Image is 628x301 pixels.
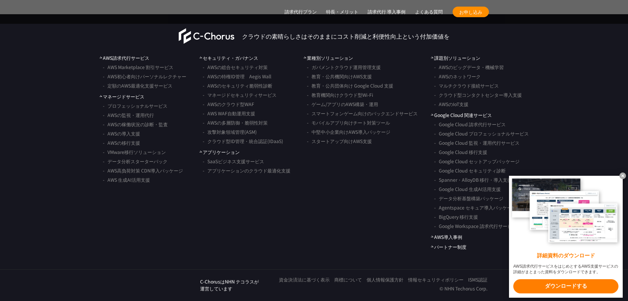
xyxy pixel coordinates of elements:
[434,120,506,129] a: Google Cloud 請求代行サービス
[203,166,290,175] a: アプリケーションのクラウド最適化支援
[200,278,259,292] p: C-ChorusはNHN テコラスが 運営しています
[513,264,618,275] x-t: AWS請求代行サービスをはじめとするAWS支援サービスの詳細がまとまった資料をダウンロードできます。
[307,127,390,136] a: 中堅中小企業向けAWS導入パッケージ
[103,110,154,120] a: AWSの監視・運用代行
[307,109,418,118] a: スマートフォンゲーム向けのバックエンドサービス
[367,276,404,283] a: 個人情報保護方針
[434,175,512,184] a: Spanner・AlloyDB 移行・導入支援
[307,72,372,81] a: 教育・公共機関向けAWS支援
[453,7,489,17] a: お申し込み
[434,129,529,138] a: Google Cloud プロフェッショナルサービス
[203,62,268,72] a: AWSの総合セキュリティ対策
[203,72,271,81] a: AWSの特権ID管理 Aegis Wall
[199,149,240,156] span: アプリケーション
[434,138,520,147] a: Google Cloud 監視・運用代行サービス
[103,138,140,147] a: AWSの移行支援
[434,203,516,212] a: Agentspace セキュア導入パッケージ
[203,157,264,166] a: SaaSビジネス支援サービス
[304,55,353,61] span: 業種別ソリューション
[434,81,499,90] a: マルチクラウド接続サービス
[203,81,272,90] a: AWSのセキュリティ脆弱性診断
[434,147,487,157] a: Google Cloud 移行支援
[431,244,466,250] a: パートナー制度
[434,221,517,231] a: Google Workspace 請求代行サービス
[434,212,478,221] a: BigQuery 移行支援
[434,194,503,203] a: データ分析基盤構築パッケージ
[431,112,492,119] span: Google Cloud 関連サービス
[307,99,378,109] a: ゲーム/アプリのAWS構築・運用
[103,129,140,138] a: AWSの導入支援
[434,90,522,99] a: クラウド型コンタクトセンター導入支援
[434,99,468,109] a: AWSのIoT支援
[307,118,390,127] a: モバイルアプリ向けチート対策ツール
[434,72,481,81] a: AWSのネットワーク
[334,276,362,283] a: 商標について
[307,62,381,72] a: ガバメントクラウド運用管理支援
[199,55,258,61] a: セキュリティ・ガバナンス
[509,176,623,298] a: 詳細資料のダウンロード AWS請求代行サービスをはじめとするAWS支援サービスの詳細がまとまった資料をダウンロードできます。 ダウンロードする
[103,120,168,129] a: AWSの稼働状況の診断・監査
[103,157,167,166] a: データ分析スターターパック
[434,62,504,72] a: AWSのビッグデータ・機械学習
[434,157,520,166] a: Google Cloud セットアップパッケージ
[103,81,172,90] a: 定額のAWS最適化支援サービス
[326,9,358,16] a: 特長・メリット
[103,101,167,110] a: プロフェッショナルサービス
[203,90,277,99] a: マネージドセキュリティサービス
[513,252,618,260] x-t: 詳細資料のダウンロード
[100,93,144,100] a: マネージドサービス
[103,175,150,184] a: AWS 生成AI活用支援
[431,234,462,241] a: AWS導入事例
[203,109,255,118] a: AWS WAF自動運用支援
[203,99,254,109] a: AWSのクラウド型WAF
[103,62,173,72] a: AWS Marketplace 割引サービス
[307,81,393,90] a: 教育・公共団体向け Google Cloud 支援
[408,276,464,283] a: 情報セキュリティポリシー
[242,31,450,40] p: クラウドの素晴らしさはそのままにコスト削減と利便性向上という付加価値を
[415,9,443,16] a: よくある質問
[274,285,488,292] p: © NHN Techorus Corp.
[307,136,372,146] a: スタートアップ向けAWS支援
[431,55,480,61] span: 課題別ソリューション
[307,90,373,99] a: 教育機関向けクラウド型Wi-Fi
[434,184,501,194] a: Google Cloud 生成AI活用支援
[284,9,317,16] a: 請求代行プラン
[203,127,257,136] a: 攻撃対象領域管理(ASM)
[513,279,618,293] x-t: ダウンロードする
[103,166,183,175] a: AWS高負荷対策 CDN導入パッケージ
[434,166,506,175] a: Google Cloud セキュリティ診断
[100,55,149,61] a: AWS請求代行サービス
[279,276,330,283] a: 資金決済法に基づく表示
[468,276,488,283] a: ISMS認証
[103,147,166,157] a: VMware移行ソリューション
[103,72,186,81] a: AWS初心者向けパーソナルレクチャー
[203,136,283,146] a: クラウド型ID管理・統合認証(IDaaS)
[203,118,268,127] a: AWSの多層防御・脆弱性対策
[453,9,489,16] span: お申し込み
[368,9,406,16] a: 請求代行 導入事例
